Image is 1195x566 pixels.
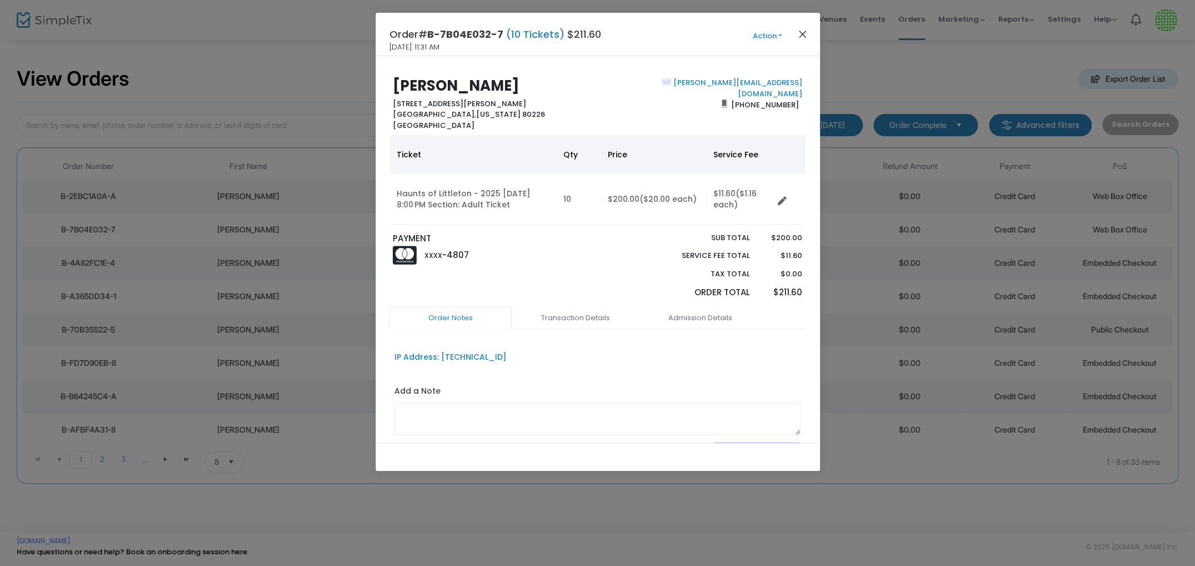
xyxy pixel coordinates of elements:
[761,286,802,299] p: $211.60
[389,42,439,53] span: [DATE] 11:31 AM
[424,251,442,260] span: XXXX
[601,135,707,174] th: Price
[601,174,707,225] td: $200.00
[795,27,809,41] button: Close
[557,135,601,174] th: Qty
[393,232,592,245] p: PAYMENT
[393,98,545,131] b: [STREET_ADDRESS][PERSON_NAME] [US_STATE] 80226 [GEOGRAPHIC_DATA]
[761,232,802,244] p: $200.00
[761,269,802,280] p: $0.00
[390,174,557,225] td: Haunts of Littleton - 2025 [DATE] 8:00 PM Section: Adult Ticket
[394,385,441,400] label: Add a Note
[656,232,750,244] p: Sub total
[707,174,773,225] td: $11.60
[557,174,601,225] td: 10
[713,188,757,210] span: ($1.16 each)
[734,30,801,42] button: Action
[427,27,503,41] span: B-7B04E032-7
[393,109,476,120] span: [GEOGRAPHIC_DATA],
[639,306,762,330] a: Admission Details
[656,250,750,261] p: Service Fee Total
[390,135,806,225] div: Data table
[394,351,507,363] div: IP Address: [TECHNICAL_ID]
[761,250,802,261] p: $11.60
[389,306,512,330] a: Order Notes
[514,306,637,330] a: Transaction Details
[389,27,601,42] h4: Order# $211.60
[707,135,773,174] th: Service Fee
[503,27,567,41] span: (10 Tickets)
[671,77,802,99] a: [PERSON_NAME][EMAIL_ADDRESS][DOMAIN_NAME]
[442,249,469,261] span: -4807
[727,96,802,113] span: [PHONE_NUMBER]
[393,76,519,96] b: [PERSON_NAME]
[390,135,557,174] th: Ticket
[656,269,750,280] p: Tax Total
[656,286,750,299] p: Order Total
[639,193,697,205] span: ($20.00 each)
